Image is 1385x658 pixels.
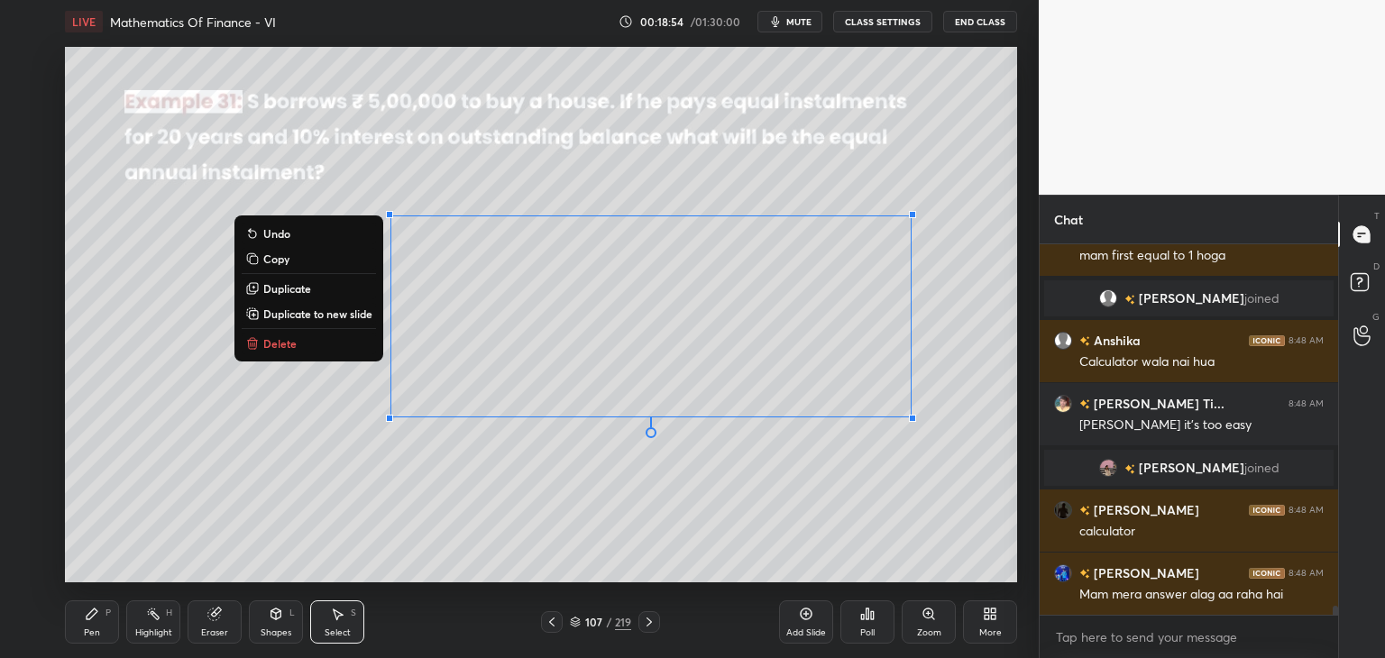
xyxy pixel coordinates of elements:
[1090,394,1224,413] h6: [PERSON_NAME] Ti...
[1079,506,1090,516] img: no-rating-badge.077c3623.svg
[979,628,1002,637] div: More
[1244,291,1280,306] span: joined
[1289,398,1324,409] div: 8:48 AM
[1139,461,1244,475] span: [PERSON_NAME]
[584,617,602,627] div: 107
[65,11,103,32] div: LIVE
[860,628,875,637] div: Poll
[1099,459,1117,477] img: 311705b7550842b69829c0a89a9be3fc.jpg
[110,14,276,31] h4: Mathematics Of Finance - VI
[757,11,822,32] button: mute
[242,333,376,354] button: Delete
[1289,335,1324,346] div: 8:48 AM
[1040,244,1338,616] div: grid
[263,306,372,321] p: Duplicate to new slide
[242,303,376,324] button: Duplicate to new slide
[1079,569,1090,579] img: no-rating-badge.077c3623.svg
[1249,505,1285,516] img: iconic-dark.1390631f.png
[1079,336,1090,346] img: no-rating-badge.077c3623.svg
[1090,500,1199,519] h6: [PERSON_NAME]
[135,628,172,637] div: Highlight
[1124,295,1135,305] img: no-rating-badge.077c3623.svg
[351,608,356,617] div: S
[833,11,932,32] button: CLASS SETTINGS
[261,628,291,637] div: Shapes
[786,628,826,637] div: Add Slide
[263,226,290,241] p: Undo
[786,15,812,28] span: mute
[1054,564,1072,582] img: 76b9954e267147db83a65a97cacbfc40.jpg
[1079,399,1090,409] img: no-rating-badge.077c3623.svg
[1249,335,1285,346] img: iconic-dark.1390631f.png
[1090,563,1199,582] h6: [PERSON_NAME]
[263,336,297,351] p: Delete
[263,281,311,296] p: Duplicate
[1090,331,1141,350] h6: Anshika
[1054,395,1072,413] img: 989ec3e5b7c14a2ca2c2119dbc9c7800.jpg
[242,248,376,270] button: Copy
[1249,568,1285,579] img: iconic-dark.1390631f.png
[1079,247,1324,265] div: mam first equal to 1 hoga
[1079,586,1324,604] div: Mam mera answer alag aa raha hai
[917,628,941,637] div: Zoom
[1124,464,1135,474] img: no-rating-badge.077c3623.svg
[242,223,376,244] button: Undo
[201,628,228,637] div: Eraser
[263,251,289,266] p: Copy
[84,628,100,637] div: Pen
[1099,289,1117,307] img: default.png
[1289,505,1324,516] div: 8:48 AM
[943,11,1017,32] button: End Class
[1040,196,1097,243] p: Chat
[325,628,351,637] div: Select
[105,608,111,617] div: P
[1054,501,1072,519] img: f099b05f33a9478eb64db42ba638d0d2.jpg
[615,614,631,630] div: 219
[1373,260,1380,273] p: D
[242,278,376,299] button: Duplicate
[1079,523,1324,541] div: calculator
[1374,209,1380,223] p: T
[1244,461,1280,475] span: joined
[166,608,172,617] div: H
[1054,332,1072,350] img: default.png
[1079,416,1324,434] div: [PERSON_NAME] it's too easy
[1372,310,1380,324] p: G
[1139,291,1244,306] span: [PERSON_NAME]
[1289,568,1324,579] div: 8:48 AM
[289,608,295,617] div: L
[606,617,611,627] div: /
[1079,353,1324,371] div: Calculator wala nai hua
